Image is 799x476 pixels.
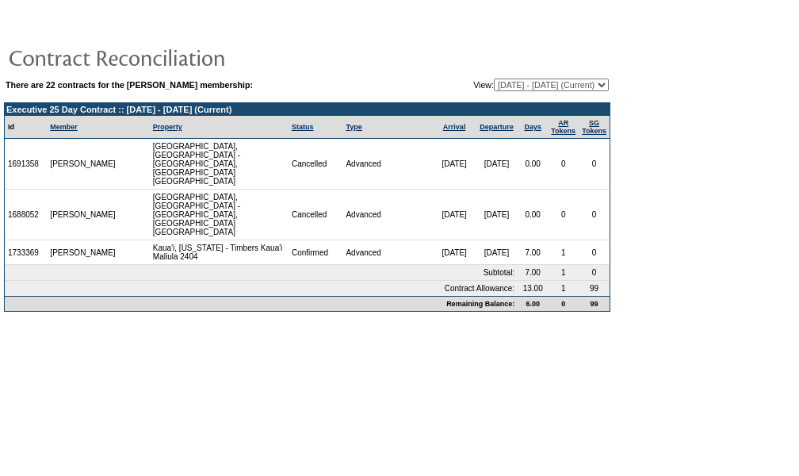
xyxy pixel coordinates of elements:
[476,190,518,240] td: [DATE]
[5,190,47,240] td: 1688052
[5,116,47,139] td: Id
[289,139,343,190] td: Cancelled
[518,296,548,311] td: 6.00
[342,240,433,265] td: Advanced
[548,139,579,190] td: 0
[433,240,475,265] td: [DATE]
[150,139,289,190] td: [GEOGRAPHIC_DATA], [GEOGRAPHIC_DATA] - [GEOGRAPHIC_DATA], [GEOGRAPHIC_DATA] [GEOGRAPHIC_DATA]
[579,281,610,296] td: 99
[5,139,47,190] td: 1691358
[518,139,548,190] td: 0.00
[396,79,609,91] td: View:
[342,139,433,190] td: Advanced
[524,123,541,131] a: Days
[5,240,47,265] td: 1733369
[292,123,314,131] a: Status
[153,123,182,131] a: Property
[47,190,120,240] td: [PERSON_NAME]
[346,123,361,131] a: Type
[548,296,579,311] td: 0
[5,281,518,296] td: Contract Allowance:
[433,190,475,240] td: [DATE]
[551,119,575,135] a: ARTokens
[5,296,518,311] td: Remaining Balance:
[50,123,78,131] a: Member
[5,103,610,116] td: Executive 25 Day Contract :: [DATE] - [DATE] (Current)
[579,296,610,311] td: 99
[548,190,579,240] td: 0
[342,190,433,240] td: Advanced
[47,139,120,190] td: [PERSON_NAME]
[582,119,606,135] a: SGTokens
[289,190,343,240] td: Cancelled
[579,190,610,240] td: 0
[443,123,466,131] a: Arrival
[6,80,253,90] b: There are 22 contracts for the [PERSON_NAME] membership:
[289,240,343,265] td: Confirmed
[548,281,579,296] td: 1
[518,281,548,296] td: 13.00
[476,240,518,265] td: [DATE]
[150,190,289,240] td: [GEOGRAPHIC_DATA], [GEOGRAPHIC_DATA] - [GEOGRAPHIC_DATA], [GEOGRAPHIC_DATA] [GEOGRAPHIC_DATA]
[579,265,610,281] td: 0
[518,240,548,265] td: 7.00
[579,139,610,190] td: 0
[150,240,289,265] td: Kaua'i, [US_STATE] - Timbers Kaua'i Maliula 2404
[47,240,120,265] td: [PERSON_NAME]
[579,240,610,265] td: 0
[548,240,579,265] td: 1
[433,139,475,190] td: [DATE]
[518,265,548,281] td: 7.00
[480,123,514,131] a: Departure
[476,139,518,190] td: [DATE]
[518,190,548,240] td: 0.00
[5,265,518,281] td: Subtotal:
[8,41,325,73] img: pgTtlContractReconciliation.gif
[548,265,579,281] td: 1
